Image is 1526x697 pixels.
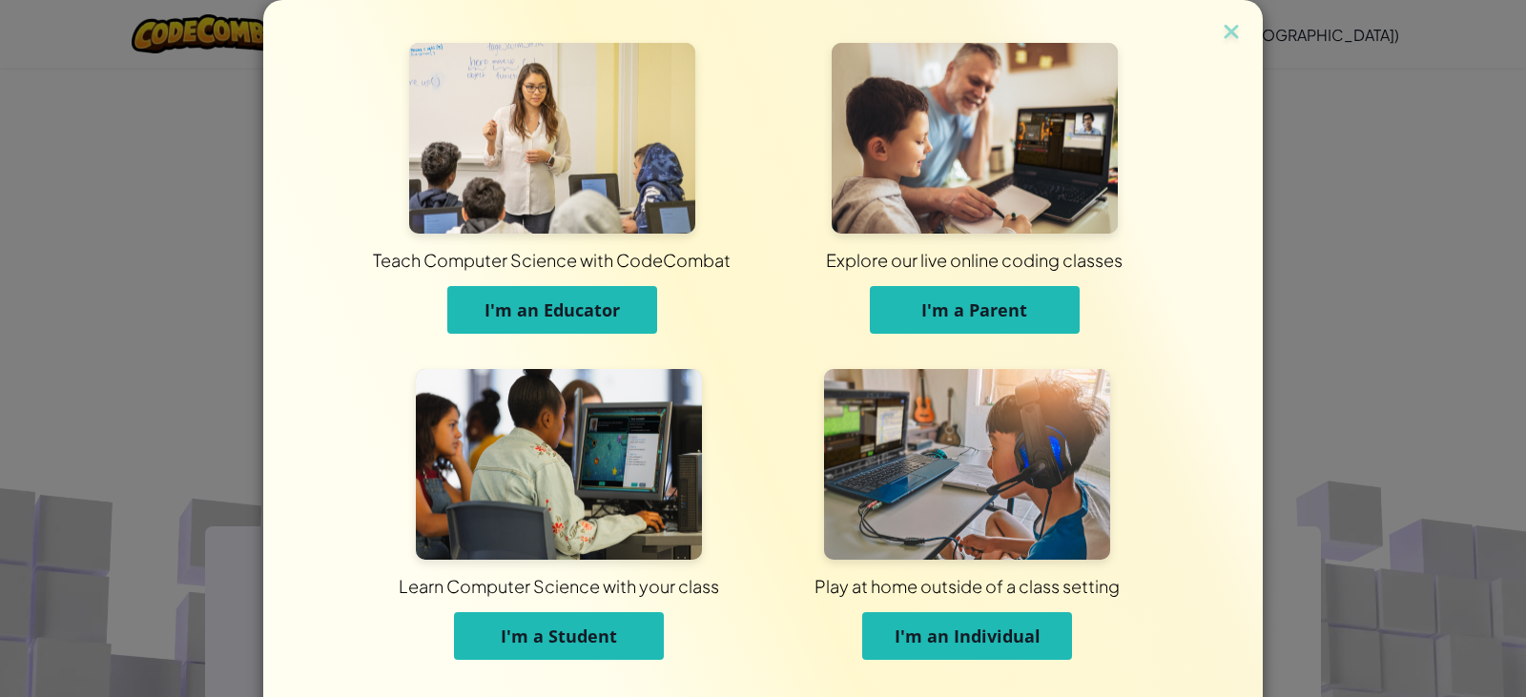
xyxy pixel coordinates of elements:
button: I'm a Parent [870,286,1080,334]
div: Play at home outside of a class setting [498,574,1436,598]
img: close icon [1219,19,1244,48]
span: I'm a Parent [921,298,1027,321]
button: I'm an Individual [862,612,1072,660]
img: For Educators [409,43,695,234]
span: I'm an Educator [485,298,620,321]
span: I'm a Student [501,625,617,647]
div: Explore our live online coding classes [484,248,1465,272]
img: For Students [416,369,702,560]
img: For Parents [832,43,1118,234]
img: For Individuals [824,369,1110,560]
button: I'm an Educator [447,286,657,334]
button: I'm a Student [454,612,664,660]
span: I'm an Individual [895,625,1041,647]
